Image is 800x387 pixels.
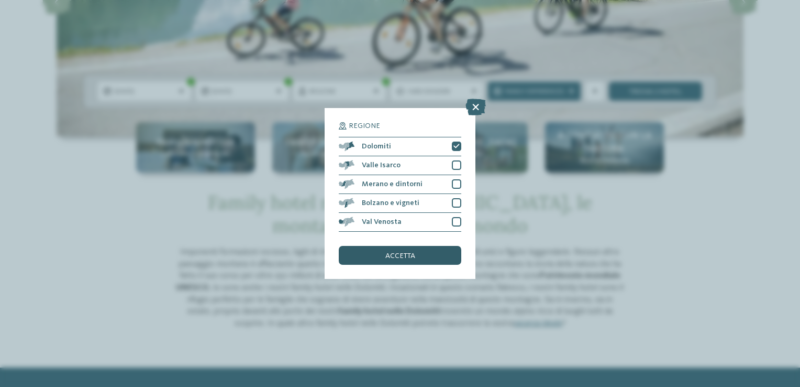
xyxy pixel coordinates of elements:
span: Dolomiti [362,143,391,150]
span: accetta [385,252,415,260]
span: Val Venosta [362,218,402,225]
span: Valle Isarco [362,162,401,169]
span: Regione [349,122,380,130]
span: Bolzano e vigneti [362,199,419,207]
span: Merano e dintorni [362,180,423,188]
